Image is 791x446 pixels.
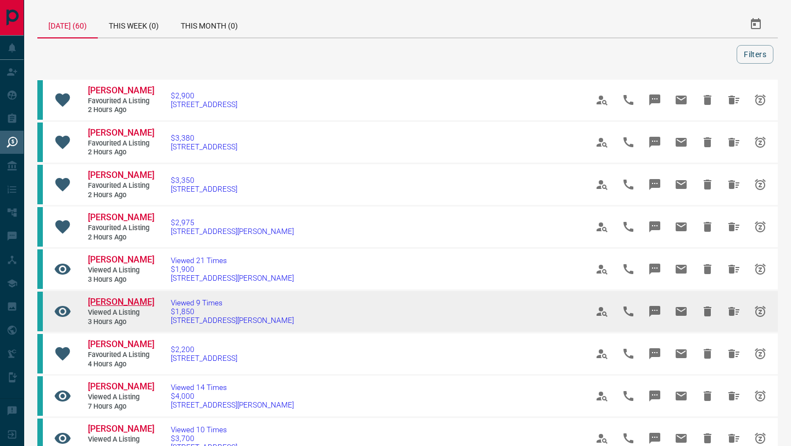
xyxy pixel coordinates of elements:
[88,423,154,435] a: [PERSON_NAME]
[37,376,43,416] div: condos.ca
[88,233,154,242] span: 2 hours ago
[171,298,294,307] span: Viewed 9 Times
[88,360,154,369] span: 4 hours ago
[170,11,249,37] div: This Month (0)
[747,214,773,240] span: Snooze
[88,224,154,233] span: Favourited a Listing
[615,171,642,198] span: Call
[694,214,721,240] span: Hide
[615,298,642,325] span: Call
[694,129,721,155] span: Hide
[171,91,237,100] span: $2,900
[747,256,773,282] span: Snooze
[589,298,615,325] span: View Profile
[37,207,43,247] div: condos.ca
[694,298,721,325] span: Hide
[721,383,747,409] span: Hide All from Bhuvan Bichauli
[171,256,294,265] span: Viewed 21 Times
[721,171,747,198] span: Hide All from Iris Nadel
[642,87,668,113] span: Message
[668,341,694,367] span: Email
[88,423,154,434] span: [PERSON_NAME]
[88,381,154,393] a: [PERSON_NAME]
[721,341,747,367] span: Hide All from Sara Willoughby
[589,171,615,198] span: View Profile
[743,11,769,37] button: Select Date Range
[88,254,154,265] span: [PERSON_NAME]
[642,129,668,155] span: Message
[615,341,642,367] span: Call
[589,129,615,155] span: View Profile
[721,214,747,240] span: Hide All from Iris Nadel
[668,214,694,240] span: Email
[171,307,294,316] span: $1,850
[642,298,668,325] span: Message
[747,383,773,409] span: Snooze
[88,339,154,349] span: [PERSON_NAME]
[721,129,747,155] span: Hide All from Iris Nadel
[171,345,237,354] span: $2,200
[642,341,668,367] span: Message
[88,435,154,444] span: Viewed a Listing
[747,129,773,155] span: Snooze
[747,87,773,113] span: Snooze
[589,256,615,282] span: View Profile
[747,341,773,367] span: Snooze
[171,227,294,236] span: [STREET_ADDRESS][PERSON_NAME]
[721,298,747,325] span: Hide All from Freddy Torrealba
[171,265,294,274] span: $1,900
[37,334,43,373] div: condos.ca
[88,275,154,285] span: 3 hours ago
[589,87,615,113] span: View Profile
[37,11,98,38] div: [DATE] (60)
[694,383,721,409] span: Hide
[171,345,237,363] a: $2,200[STREET_ADDRESS]
[88,393,154,402] span: Viewed a Listing
[721,87,747,113] span: Hide All from Iris Nadel
[171,176,237,193] a: $3,350[STREET_ADDRESS]
[88,317,154,327] span: 3 hours ago
[37,292,43,331] div: condos.ca
[88,139,154,148] span: Favourited a Listing
[615,214,642,240] span: Call
[171,274,294,282] span: [STREET_ADDRESS][PERSON_NAME]
[668,383,694,409] span: Email
[642,171,668,198] span: Message
[88,148,154,157] span: 2 hours ago
[88,402,154,411] span: 7 hours ago
[668,298,694,325] span: Email
[37,249,43,289] div: condos.ca
[747,298,773,325] span: Snooze
[171,142,237,151] span: [STREET_ADDRESS]
[589,341,615,367] span: View Profile
[642,256,668,282] span: Message
[668,171,694,198] span: Email
[171,434,237,443] span: $3,700
[171,100,237,109] span: [STREET_ADDRESS]
[171,298,294,325] a: Viewed 9 Times$1,850[STREET_ADDRESS][PERSON_NAME]
[37,122,43,162] div: condos.ca
[737,45,773,64] button: Filters
[88,127,154,139] a: [PERSON_NAME]
[88,191,154,200] span: 2 hours ago
[88,339,154,350] a: [PERSON_NAME]
[88,85,154,96] span: [PERSON_NAME]
[37,80,43,120] div: condos.ca
[88,212,154,222] span: [PERSON_NAME]
[171,383,294,392] span: Viewed 14 Times
[668,256,694,282] span: Email
[642,383,668,409] span: Message
[747,171,773,198] span: Snooze
[721,256,747,282] span: Hide All from Freddy Torrealba
[615,256,642,282] span: Call
[37,165,43,204] div: condos.ca
[171,218,294,236] a: $2,975[STREET_ADDRESS][PERSON_NAME]
[171,354,237,363] span: [STREET_ADDRESS]
[88,127,154,138] span: [PERSON_NAME]
[589,214,615,240] span: View Profile
[88,297,154,307] span: [PERSON_NAME]
[694,171,721,198] span: Hide
[171,91,237,109] a: $2,900[STREET_ADDRESS]
[88,85,154,97] a: [PERSON_NAME]
[171,218,294,227] span: $2,975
